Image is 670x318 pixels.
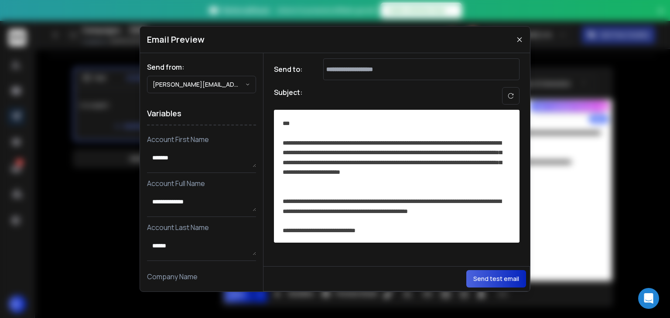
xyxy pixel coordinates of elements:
h1: Send to: [274,64,309,74]
h1: Send from: [147,62,256,72]
p: Account Full Name [147,178,256,189]
div: Open Intercom Messenger [638,288,659,309]
p: Company Name [147,271,256,282]
h1: Subject: [274,87,303,105]
p: Account Last Name [147,222,256,233]
h1: Variables [147,102,256,125]
p: Account First Name [147,134,256,145]
h1: Email Preview [147,34,205,46]
button: Send test email [466,270,526,288]
p: [PERSON_NAME][EMAIL_ADDRESS][DOMAIN_NAME] [153,80,245,89]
